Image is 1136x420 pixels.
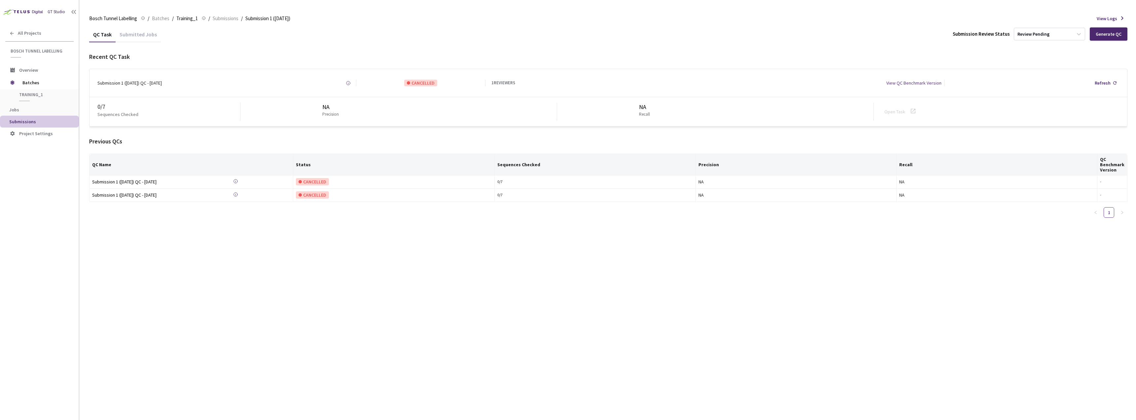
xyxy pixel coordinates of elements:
[639,111,650,118] p: Recall
[1017,31,1049,37] div: Review Pending
[897,154,1097,175] th: Recall
[698,178,894,185] div: NA
[497,192,693,198] div: 0 / 7
[19,131,53,136] span: Project Settings
[497,179,693,185] div: 0 / 7
[9,119,36,125] span: Submissions
[213,15,238,22] span: Submissions
[1100,192,1124,198] div: -
[245,15,290,22] span: Submission 1 ([DATE])
[886,80,941,86] div: View QC Benchmark Version
[404,80,437,86] div: CANCELLED
[176,15,198,22] span: Training_1
[639,103,653,111] div: NA
[1100,179,1124,185] div: -
[899,191,1094,199] div: NA
[89,53,1127,61] div: Recent QC Task
[19,92,68,97] span: Training_1
[1096,31,1121,37] div: Generate QC
[9,107,19,113] span: Jobs
[48,9,65,15] div: GT Studio
[1120,210,1124,214] span: right
[148,15,149,22] li: /
[172,15,174,22] li: /
[1117,207,1127,218] button: right
[22,76,68,89] span: Batches
[1090,207,1101,218] li: Previous Page
[293,154,495,175] th: Status
[1097,15,1117,22] span: View Logs
[322,103,341,111] div: NA
[696,154,897,175] th: Precision
[491,80,515,86] div: 1 REVIEWERS
[953,30,1010,37] div: Submission Review Status
[89,137,1127,146] div: Previous QCs
[89,15,137,22] span: Bosch Tunnel Labelling
[152,15,169,22] span: Batches
[1095,80,1111,86] div: Refresh
[296,178,329,185] div: CANCELLED
[92,178,185,185] div: Submission 1 ([DATE]) QC - [DATE]
[92,191,185,199] div: Submission 1 ([DATE]) QC - [DATE]
[18,30,41,36] span: All Projects
[211,15,240,22] a: Submissions
[884,109,905,115] a: Open Task
[1104,207,1114,218] li: 1
[11,48,70,54] span: Bosch Tunnel Labelling
[241,15,243,22] li: /
[1117,207,1127,218] li: Next Page
[495,154,696,175] th: Sequences Checked
[899,178,1094,185] div: NA
[296,191,329,199] div: CANCELLED
[1090,207,1101,218] button: left
[698,191,894,199] div: NA
[19,67,38,73] span: Overview
[1097,154,1127,175] th: QC Benchmark Version
[322,111,339,118] p: Precision
[208,15,210,22] li: /
[97,80,162,86] div: Submission 1 ([DATE]) QC - [DATE]
[97,111,138,118] p: Sequences Checked
[116,31,161,42] div: Submitted Jobs
[1094,210,1098,214] span: left
[89,154,293,175] th: QC Name
[1104,208,1114,217] a: 1
[89,31,116,42] div: QC Task
[151,15,171,22] a: Batches
[97,102,240,111] div: 0 / 7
